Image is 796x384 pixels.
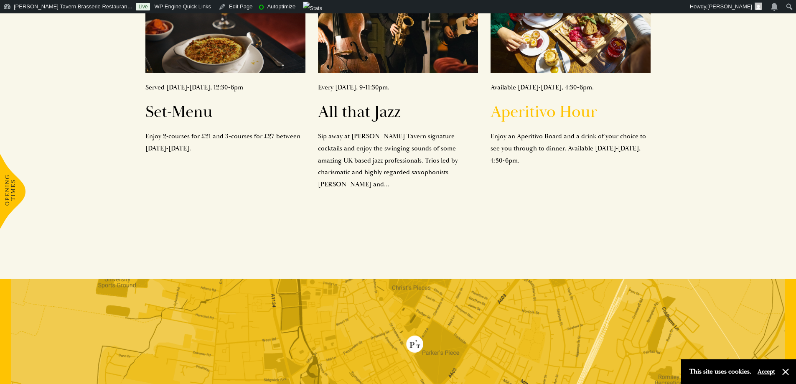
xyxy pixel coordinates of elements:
[145,102,305,122] h2: Set-Menu
[318,130,478,191] p: Sip away at [PERSON_NAME] Tavern signature cocktails and enjoy the swinging sounds of some amazin...
[689,366,751,378] p: This site uses cookies.
[491,130,651,166] p: Enjoy an Aperitivo Board and a drink of your choice to see you through to dinner. Available [DATE...
[781,368,790,376] button: Close and accept
[145,130,305,155] p: Enjoy 2-courses for £21 and 3-courses for £27 between [DATE]-[DATE].
[303,2,322,15] img: Views over 48 hours. Click for more Jetpack Stats.
[707,3,752,10] span: [PERSON_NAME]
[491,81,651,94] p: Available [DATE]-[DATE], 4:30-6pm.
[758,368,775,376] button: Accept
[145,81,305,94] p: Served [DATE]-[DATE], 12:30-6pm
[136,3,150,10] a: Live
[318,81,478,94] p: Every [DATE], 9-11:30pm.
[318,102,478,122] h2: All that Jazz
[491,102,651,122] h2: Aperitivo Hour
